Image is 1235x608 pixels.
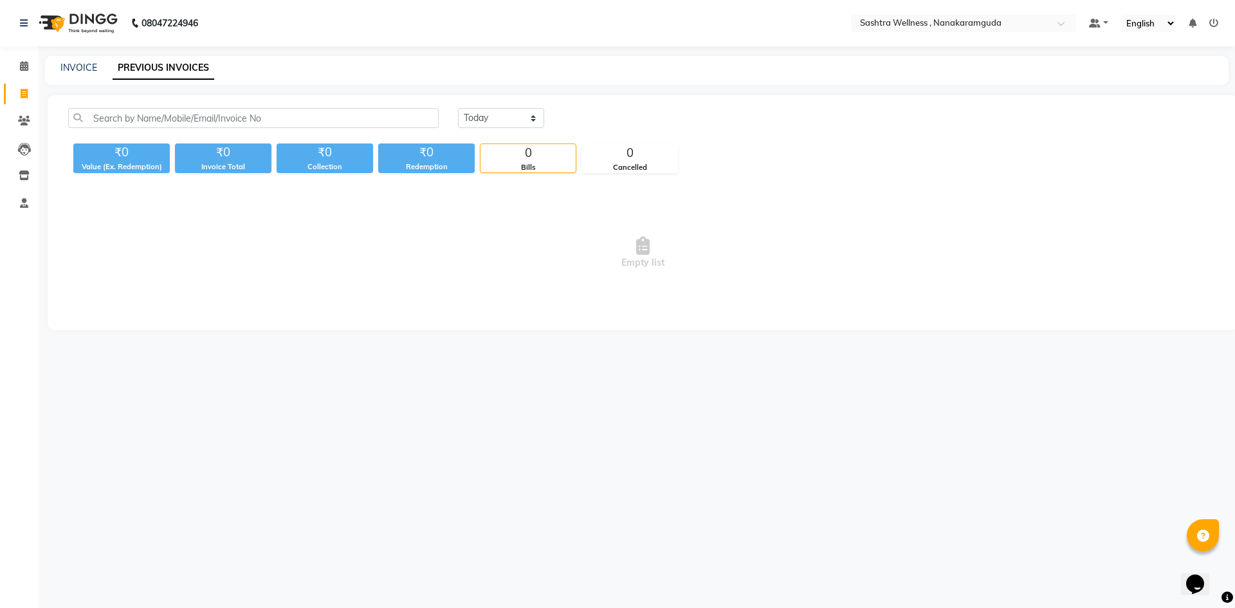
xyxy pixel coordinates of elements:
div: Collection [277,161,373,172]
div: Invoice Total [175,161,271,172]
div: ₹0 [73,143,170,161]
span: Empty list [68,189,1218,317]
div: ₹0 [277,143,373,161]
img: logo [33,5,121,41]
input: Search by Name/Mobile/Email/Invoice No [68,108,439,128]
div: Bills [480,162,576,173]
div: 0 [480,144,576,162]
div: Cancelled [582,162,677,173]
div: 0 [582,144,677,162]
div: ₹0 [378,143,475,161]
b: 08047224946 [142,5,198,41]
div: ₹0 [175,143,271,161]
div: Redemption [378,161,475,172]
iframe: chat widget [1181,557,1222,595]
a: PREVIOUS INVOICES [113,57,214,80]
div: Value (Ex. Redemption) [73,161,170,172]
a: INVOICE [60,62,97,73]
